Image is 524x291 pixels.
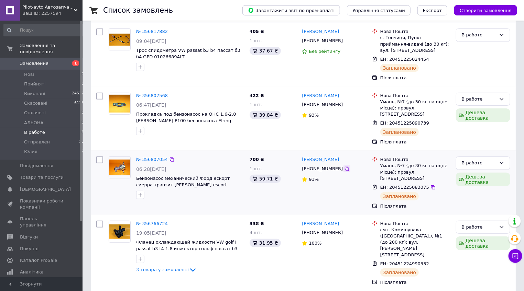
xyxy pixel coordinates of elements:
[109,34,130,46] img: Фото товару
[20,163,53,169] span: Повідомлення
[136,267,197,272] a: 3 товара у замовленні
[462,224,496,231] div: В работе
[352,8,405,13] span: Управління статусами
[250,38,262,43] span: 1 шт.
[250,29,264,34] span: 405 ₴
[447,8,517,13] a: Створити замовлення
[380,99,450,118] div: Умань, №7 (до 30 кг на одне місце): провул. [STREET_ADDRESS]
[380,227,450,258] div: смт. Комишуваха ([GEOGRAPHIC_DATA].), №1 (до 200 кг): вул. [PERSON_NAME][STREET_ADDRESS]
[380,128,419,136] div: Заплановано
[136,48,240,59] a: Трос спидометра VW passat b3 b4 пассат б3 б4 GPD 01026689ALT
[79,139,84,145] span: 12
[136,166,166,172] span: 06:28[DATE]
[136,240,238,257] a: Фланец охлаждающей жидкости VW golf II passat b3 t4 1.8 инжектор гольф пассат б3 т4 AUTOMEGA 1600...
[250,111,281,119] div: 39.84 ₴
[250,93,264,98] span: 422 ₴
[423,8,442,13] span: Експорт
[302,221,339,227] a: [PERSON_NAME]
[109,160,130,176] img: Фото товару
[20,269,44,275] span: Аналітика
[456,236,510,250] div: Дешева доставка
[22,10,83,16] div: Ваш ID: 2257594
[74,100,84,106] span: 6115
[24,100,47,106] span: Скасовані
[250,157,264,162] span: 700 ₴
[380,28,450,35] div: Нова Пошта
[24,81,45,87] span: Прийняті
[460,8,512,13] span: Створити замовлення
[136,221,168,226] a: № 356766724
[24,129,45,136] span: В работе
[136,38,166,44] span: 09:04[DATE]
[302,166,343,171] span: [PHONE_NUMBER]
[309,241,321,246] span: 100%
[380,139,450,145] div: Післяплата
[380,279,450,286] div: Післяплата
[309,113,319,118] span: 93%
[136,93,168,98] a: № 356807568
[136,267,189,272] span: 3 товара у замовленні
[456,108,510,122] div: Дешева доставка
[20,43,83,55] span: Замовлення та повідомлення
[3,24,85,36] input: Пошук
[20,257,57,264] span: Каталог ProSale
[136,176,230,200] a: Бензонасос механический Форд ескорт сиерра транзит [PERSON_NAME] escort scorpio sierra transit [P...
[302,38,343,43] span: [PHONE_NUMBER]
[20,234,38,240] span: Відгуки
[24,110,46,116] span: Оплачені
[72,60,79,66] span: 1
[380,120,429,126] span: ЕН: 20451225090739
[302,156,339,163] a: [PERSON_NAME]
[109,221,131,243] a: Фото товару
[22,4,74,10] span: Pilot-avto Автозапчасти
[20,246,39,252] span: Покупці
[24,91,45,97] span: Виконані
[20,60,48,67] span: Замовлення
[250,239,281,247] div: 31.95 ₴
[380,35,450,54] div: с. Гопчиця, Пункт приймання-видачі (до 30 кг): вул. [STREET_ADDRESS]
[309,49,340,54] span: Без рейтингу
[20,174,64,181] span: Товари та послуги
[136,230,166,236] span: 19:05[DATE]
[103,6,173,14] h1: Список замовлень
[347,5,411,15] button: Управління статусами
[250,47,281,55] div: 37.67 ₴
[380,203,450,209] div: Післяплата
[24,139,50,145] span: Отправлен
[109,95,130,113] img: Фото товару
[250,230,262,235] span: 4 шт.
[250,102,262,107] span: 1 шт.
[242,5,340,15] button: Завантажити звіт по пром-оплаті
[417,5,448,15] button: Експорт
[136,157,168,162] a: № 356807054
[20,186,71,193] span: [DEMOGRAPHIC_DATA]
[302,102,343,107] span: [PHONE_NUMBER]
[462,160,496,167] div: В работе
[380,75,450,81] div: Післяплата
[456,173,510,186] div: Дешева доставка
[109,28,131,50] a: Фото товару
[109,93,131,115] a: Фото товару
[380,163,450,182] div: Умань, №7 (до 30 кг на одне місце): провул. [STREET_ADDRESS]
[380,185,429,190] span: ЕН: 20451225083075
[509,249,522,263] button: Чат з покупцем
[24,120,44,126] span: АЛЬОНА
[380,57,429,62] span: ЕН: 20451225024454
[136,29,168,34] a: № 356817882
[250,221,264,226] span: 338 ₴
[380,64,419,72] div: Заплановано
[380,192,419,200] div: Заплановано
[72,91,84,97] span: 24522
[250,166,262,171] span: 1 шт.
[380,221,450,227] div: Нова Пошта
[136,112,236,129] a: Прокладка под бензонасос на ОНС 1.6-2.0 [PERSON_NAME] Р100 бензонасоса Elring 896.624
[20,198,64,210] span: Показники роботи компанії
[462,96,496,103] div: В работе
[24,71,34,78] span: Нові
[380,261,429,266] span: ЕН: 20451224990332
[454,5,517,15] button: Створити замовлення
